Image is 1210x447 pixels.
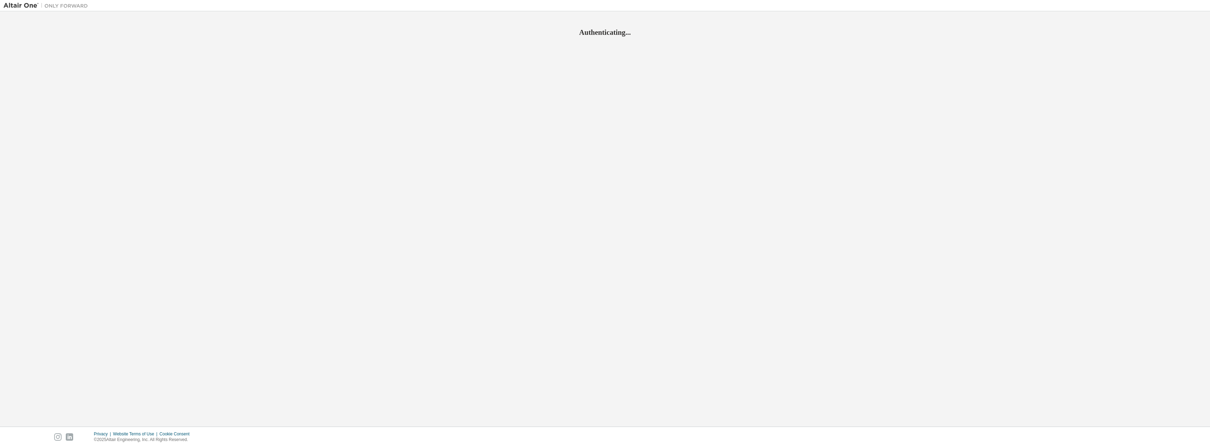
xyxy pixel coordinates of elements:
p: © 2025 Altair Engineering, Inc. All Rights Reserved. [94,437,194,443]
img: linkedin.svg [66,433,73,441]
div: Privacy [94,431,113,437]
img: Altair One [4,2,91,9]
div: Cookie Consent [159,431,193,437]
div: Website Terms of Use [113,431,159,437]
h2: Authenticating... [4,28,1206,37]
img: instagram.svg [54,433,62,441]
